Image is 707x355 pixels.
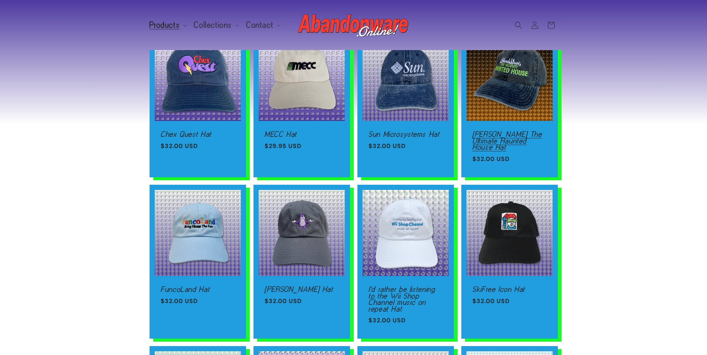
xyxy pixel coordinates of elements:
[190,17,242,33] summary: Collections
[161,131,235,138] a: Chex Quest Hat
[242,17,284,33] summary: Contact
[472,131,547,151] a: [PERSON_NAME] The Ultimate Haunted House Hat
[246,22,274,28] span: Contact
[194,22,232,28] span: Collections
[510,17,527,33] summary: Search
[265,131,339,138] a: MECC Hat
[295,7,412,43] a: Abandonware
[369,286,443,312] a: I'd rather be listening to the Wii Shop Channel music on repeat Hat
[298,10,409,40] img: Abandonware
[150,22,180,28] span: Products
[145,17,190,33] summary: Products
[472,286,547,293] a: SkiFree Icon Hat
[265,286,339,293] a: [PERSON_NAME] Hat
[161,286,235,293] a: FuncoLand Hat
[369,131,443,138] a: Sun Microsystems Hat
